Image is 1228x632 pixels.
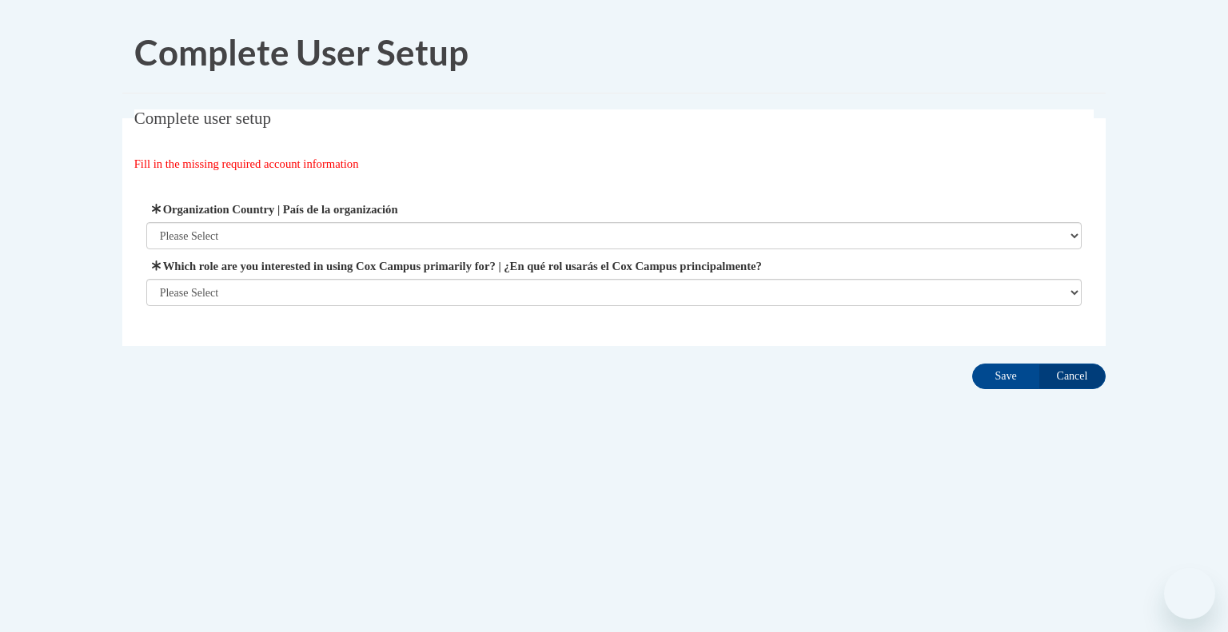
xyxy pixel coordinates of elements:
iframe: Button to launch messaging window [1164,568,1215,619]
input: Cancel [1039,364,1106,389]
span: Fill in the missing required account information [134,157,359,170]
label: Which role are you interested in using Cox Campus primarily for? | ¿En qué rol usarás el Cox Camp... [146,257,1082,275]
label: Organization Country | País de la organización [146,201,1082,218]
span: Complete user setup [134,109,271,128]
span: Complete User Setup [134,31,468,73]
input: Save [972,364,1039,389]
